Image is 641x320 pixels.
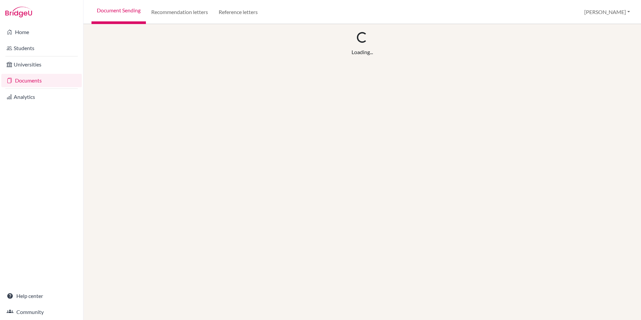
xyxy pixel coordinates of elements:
a: Students [1,41,82,55]
div: Loading... [352,48,373,56]
button: [PERSON_NAME] [581,6,633,18]
a: Community [1,305,82,319]
img: Bridge-U [5,7,32,17]
a: Universities [1,58,82,71]
a: Home [1,25,82,39]
a: Analytics [1,90,82,104]
a: Documents [1,74,82,87]
a: Help center [1,289,82,303]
